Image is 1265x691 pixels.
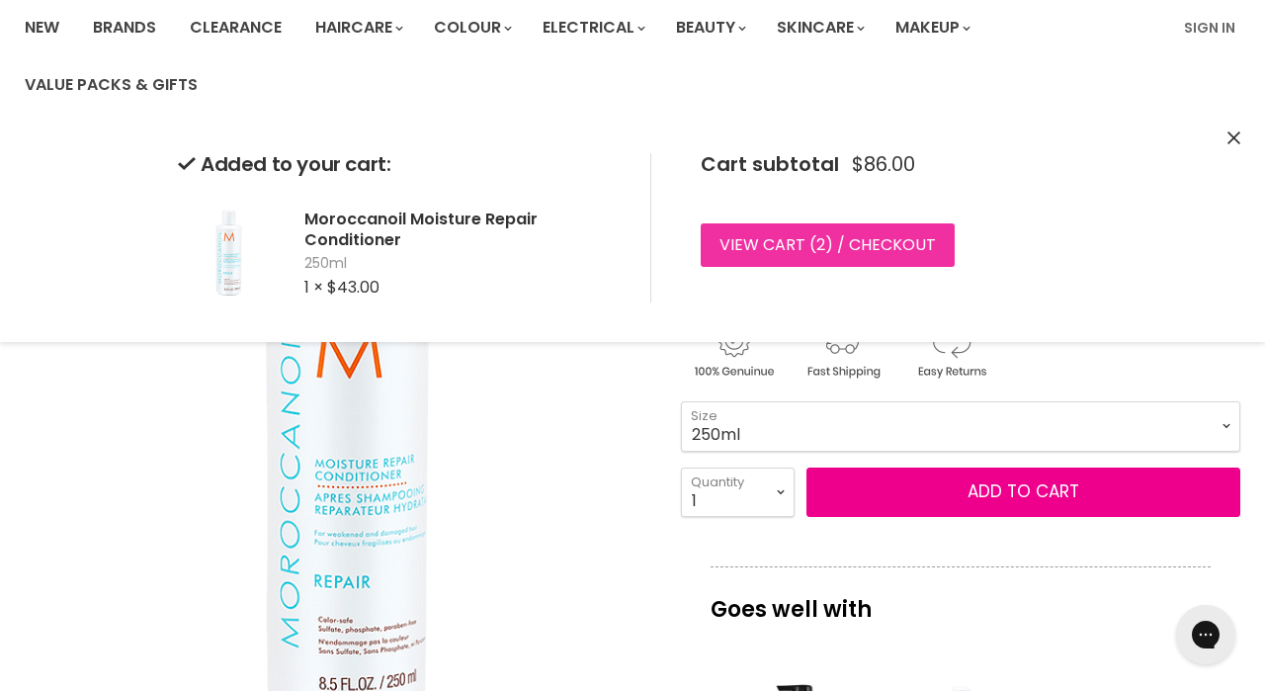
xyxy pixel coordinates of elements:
[10,7,74,48] a: New
[1166,598,1245,671] iframe: Gorgias live chat messenger
[1172,7,1247,48] a: Sign In
[304,276,323,299] span: 1 ×
[10,64,212,106] a: Value Packs & Gifts
[528,7,657,48] a: Electrical
[816,233,825,256] span: 2
[661,7,758,48] a: Beauty
[1227,129,1240,149] button: Close
[968,479,1079,503] span: Add to cart
[681,468,795,517] select: Quantity
[178,153,619,176] h2: Added to your cart:
[852,153,915,176] span: $86.00
[881,7,982,48] a: Makeup
[701,223,955,267] a: View cart (2) / Checkout
[701,150,839,178] span: Cart subtotal
[304,254,619,274] span: 250ml
[78,7,171,48] a: Brands
[327,276,379,299] span: $43.00
[300,7,415,48] a: Haircare
[762,7,877,48] a: Skincare
[175,7,296,48] a: Clearance
[681,321,786,382] img: genuine.gif
[806,468,1240,517] button: Add to cart
[304,209,619,250] h2: Moroccanoil Moisture Repair Conditioner
[178,204,277,302] img: Moroccanoil Moisture Repair Conditioner
[898,321,1003,382] img: returns.gif
[711,566,1211,632] p: Goes well with
[790,321,894,382] img: shipping.gif
[419,7,524,48] a: Colour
